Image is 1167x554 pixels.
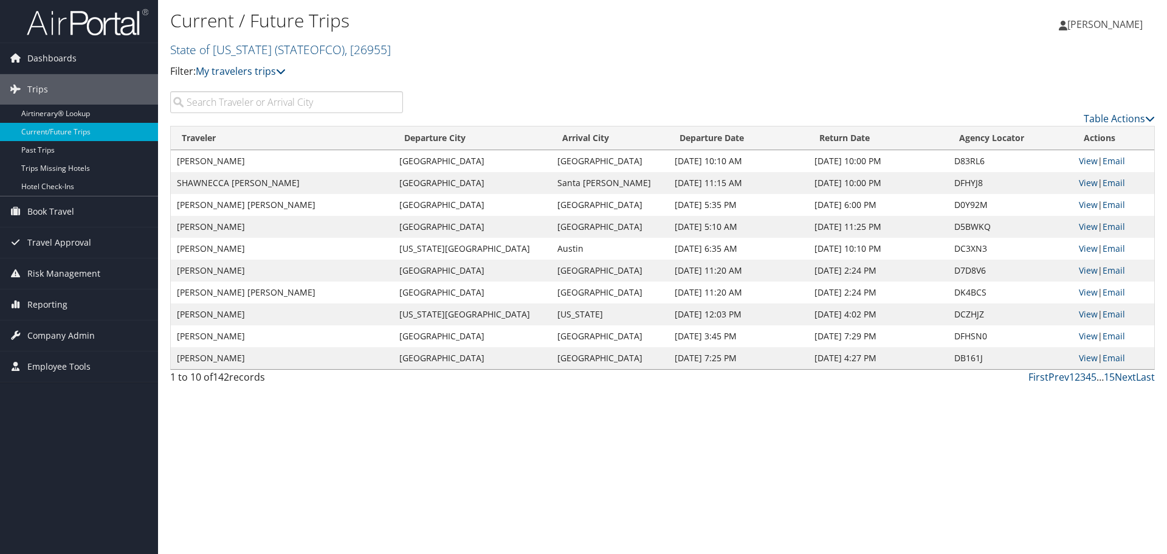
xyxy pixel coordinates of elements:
td: [DATE] 7:29 PM [808,325,948,347]
span: Company Admin [27,320,95,351]
span: Trips [27,74,48,105]
p: Filter: [170,64,827,80]
td: [PERSON_NAME] [171,216,393,238]
span: Dashboards [27,43,77,74]
a: 3 [1080,370,1086,384]
a: Email [1103,352,1125,364]
td: | [1073,216,1154,238]
a: Next [1115,370,1136,384]
a: View [1079,330,1098,342]
td: | [1073,172,1154,194]
td: [PERSON_NAME] [171,325,393,347]
a: View [1079,352,1098,364]
td: [DATE] 11:25 PM [808,216,948,238]
a: Email [1103,243,1125,254]
th: Departure City: activate to sort column ascending [393,126,551,150]
td: [DATE] 11:20 AM [669,260,809,282]
a: Email [1103,199,1125,210]
td: [DATE] 11:15 AM [669,172,809,194]
td: [GEOGRAPHIC_DATA] [551,325,669,347]
input: Search Traveler or Arrival City [170,91,403,113]
span: , [ 26955 ] [345,41,391,58]
a: 4 [1086,370,1091,384]
span: Travel Approval [27,227,91,258]
td: [PERSON_NAME] [171,238,393,260]
td: D5BWKQ [948,216,1073,238]
td: [PERSON_NAME] [171,150,393,172]
th: Return Date: activate to sort column ascending [808,126,948,150]
td: [DATE] 5:35 PM [669,194,809,216]
a: Prev [1048,370,1069,384]
span: ( STATEOFCO ) [275,41,345,58]
a: [PERSON_NAME] [1059,6,1155,43]
td: [DATE] 12:03 PM [669,303,809,325]
td: [DATE] 2:24 PM [808,282,948,303]
a: View [1079,221,1098,232]
a: View [1079,308,1098,320]
a: View [1079,177,1098,189]
td: D83RL6 [948,150,1073,172]
td: | [1073,282,1154,303]
a: First [1028,370,1048,384]
td: Austin [551,238,669,260]
td: [GEOGRAPHIC_DATA] [551,194,669,216]
a: My travelers trips [196,64,286,78]
td: | [1073,325,1154,347]
a: State of [US_STATE] [170,41,391,58]
td: [DATE] 10:00 PM [808,150,948,172]
td: [PERSON_NAME] [PERSON_NAME] [171,194,393,216]
td: [GEOGRAPHIC_DATA] [551,347,669,369]
td: [DATE] 6:35 AM [669,238,809,260]
td: DFHYJ8 [948,172,1073,194]
td: Santa [PERSON_NAME] [551,172,669,194]
a: Email [1103,330,1125,342]
td: [DATE] 7:25 PM [669,347,809,369]
td: [PERSON_NAME] [PERSON_NAME] [171,282,393,303]
span: Book Travel [27,196,74,227]
div: 1 to 10 of records [170,370,403,390]
td: [DATE] 6:00 PM [808,194,948,216]
td: DFHSN0 [948,325,1073,347]
span: Risk Management [27,258,100,289]
td: [US_STATE][GEOGRAPHIC_DATA] [393,303,551,325]
td: [GEOGRAPHIC_DATA] [393,325,551,347]
td: [DATE] 10:10 PM [808,238,948,260]
span: [PERSON_NAME] [1067,18,1143,31]
td: [PERSON_NAME] [171,347,393,369]
a: Email [1103,308,1125,320]
a: View [1079,199,1098,210]
h1: Current / Future Trips [170,8,827,33]
img: airportal-logo.png [27,8,148,36]
a: 2 [1075,370,1080,384]
td: [GEOGRAPHIC_DATA] [393,172,551,194]
td: [US_STATE][GEOGRAPHIC_DATA] [393,238,551,260]
td: [DATE] 4:02 PM [808,303,948,325]
td: DCZHJZ [948,303,1073,325]
td: | [1073,238,1154,260]
span: Reporting [27,289,67,320]
a: 5 [1091,370,1096,384]
td: [PERSON_NAME] [171,303,393,325]
th: Agency Locator: activate to sort column ascending [948,126,1073,150]
a: View [1079,155,1098,167]
td: DC3XN3 [948,238,1073,260]
td: [PERSON_NAME] [171,260,393,282]
a: 1 [1069,370,1075,384]
td: [GEOGRAPHIC_DATA] [551,282,669,303]
a: Email [1103,286,1125,298]
td: [GEOGRAPHIC_DATA] [551,150,669,172]
td: | [1073,303,1154,325]
td: | [1073,150,1154,172]
td: [DATE] 10:10 AM [669,150,809,172]
td: [DATE] 4:27 PM [808,347,948,369]
a: 15 [1104,370,1115,384]
td: [GEOGRAPHIC_DATA] [393,282,551,303]
td: [DATE] 3:45 PM [669,325,809,347]
td: [GEOGRAPHIC_DATA] [393,260,551,282]
th: Traveler: activate to sort column ascending [171,126,393,150]
a: Email [1103,221,1125,232]
a: Email [1103,155,1125,167]
a: Email [1103,177,1125,189]
td: [DATE] 2:24 PM [808,260,948,282]
a: Last [1136,370,1155,384]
